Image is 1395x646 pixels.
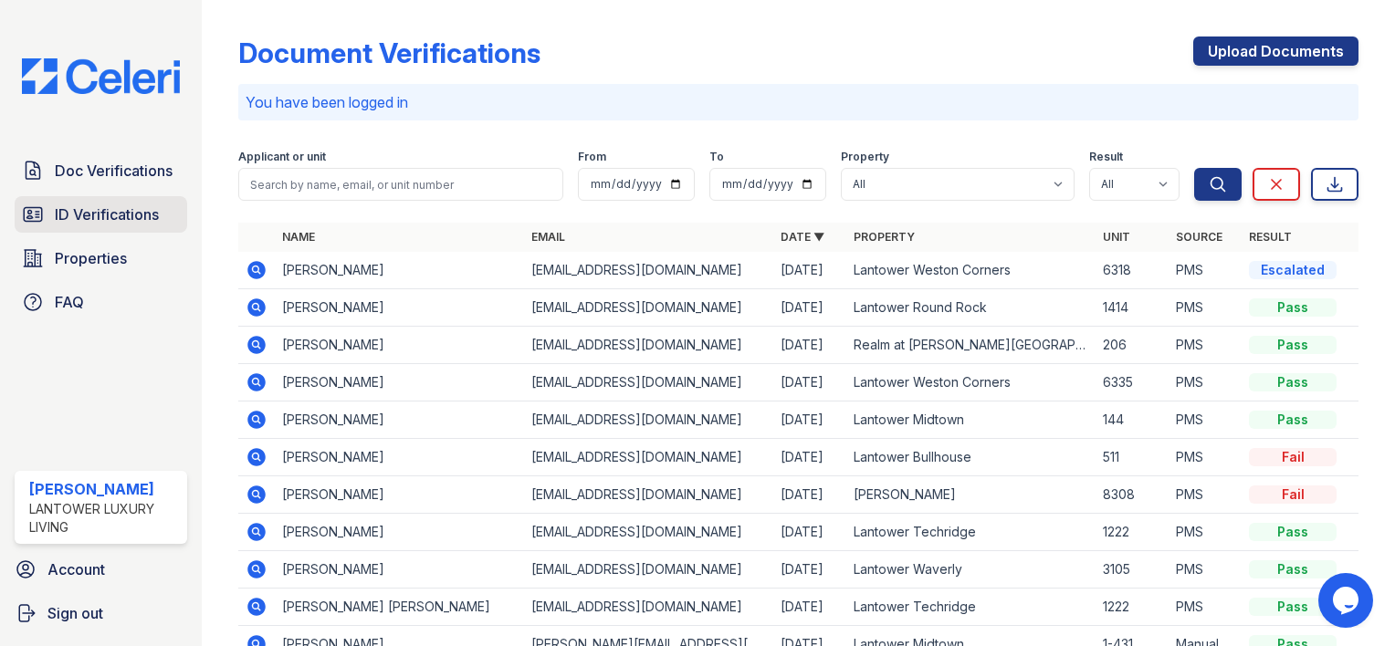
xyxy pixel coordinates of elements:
[1249,485,1337,504] div: Fail
[1249,598,1337,616] div: Pass
[524,551,773,589] td: [EMAIL_ADDRESS][DOMAIN_NAME]
[524,589,773,626] td: [EMAIL_ADDRESS][DOMAIN_NAME]
[1176,230,1222,244] a: Source
[1249,560,1337,578] div: Pass
[15,284,187,320] a: FAQ
[1096,289,1169,327] td: 1414
[55,247,127,269] span: Properties
[524,514,773,551] td: [EMAIL_ADDRESS][DOMAIN_NAME]
[275,364,524,401] td: [PERSON_NAME]
[1096,401,1169,439] td: 144
[854,230,915,244] a: Property
[846,289,1096,327] td: Lantower Round Rock
[846,327,1096,364] td: Realm at [PERSON_NAME][GEOGRAPHIC_DATA]
[846,514,1096,551] td: Lantower Techridge
[773,364,846,401] td: [DATE]
[29,500,180,537] div: Lantower Luxury Living
[29,478,180,500] div: [PERSON_NAME]
[1169,401,1242,439] td: PMS
[1169,439,1242,476] td: PMS
[1089,150,1123,164] label: Result
[1169,551,1242,589] td: PMS
[1249,373,1337,391] div: Pass
[773,589,846,626] td: [DATE]
[1096,514,1169,551] td: 1222
[1096,439,1169,476] td: 511
[773,327,846,364] td: [DATE]
[55,203,159,225] span: ID Verifications
[275,439,524,476] td: [PERSON_NAME]
[275,327,524,364] td: [PERSON_NAME]
[7,551,194,588] a: Account
[15,196,187,233] a: ID Verifications
[55,291,84,313] span: FAQ
[1249,298,1337,317] div: Pass
[773,514,846,551] td: [DATE]
[578,150,606,164] label: From
[282,230,315,244] a: Name
[1249,411,1337,429] div: Pass
[1249,261,1337,279] div: Escalated
[1103,230,1130,244] a: Unit
[275,289,524,327] td: [PERSON_NAME]
[773,289,846,327] td: [DATE]
[773,252,846,289] td: [DATE]
[846,401,1096,439] td: Lantower Midtown
[1169,327,1242,364] td: PMS
[275,252,524,289] td: [PERSON_NAME]
[846,589,1096,626] td: Lantower Techridge
[1096,252,1169,289] td: 6318
[1249,448,1337,466] div: Fail
[846,252,1096,289] td: Lantower Weston Corners
[1096,476,1169,514] td: 8308
[846,364,1096,401] td: Lantower Weston Corners
[531,230,565,244] a: Email
[47,558,105,580] span: Account
[238,150,326,164] label: Applicant or unit
[275,551,524,589] td: [PERSON_NAME]
[7,595,194,631] button: Sign out
[846,439,1096,476] td: Lantower Bullhouse
[15,240,187,276] a: Properties
[524,252,773,289] td: [EMAIL_ADDRESS][DOMAIN_NAME]
[238,36,540,69] div: Document Verifications
[1193,36,1358,66] a: Upload Documents
[781,230,824,244] a: Date ▼
[1096,364,1169,401] td: 6335
[1169,289,1242,327] td: PMS
[846,476,1096,514] td: [PERSON_NAME]
[1169,476,1242,514] td: PMS
[1169,252,1242,289] td: PMS
[524,327,773,364] td: [EMAIL_ADDRESS][DOMAIN_NAME]
[246,91,1351,113] p: You have been logged in
[524,289,773,327] td: [EMAIL_ADDRESS][DOMAIN_NAME]
[1096,327,1169,364] td: 206
[275,401,524,439] td: [PERSON_NAME]
[1096,551,1169,589] td: 3105
[709,150,724,164] label: To
[275,514,524,551] td: [PERSON_NAME]
[238,168,563,201] input: Search by name, email, or unit number
[846,551,1096,589] td: Lantower Waverly
[7,58,194,94] img: CE_Logo_Blue-a8612792a0a2168367f1c8372b55b34899dd931a85d93a1a3d3e32e68fde9ad4.png
[524,476,773,514] td: [EMAIL_ADDRESS][DOMAIN_NAME]
[1096,589,1169,626] td: 1222
[773,439,846,476] td: [DATE]
[1169,364,1242,401] td: PMS
[1249,336,1337,354] div: Pass
[1249,523,1337,541] div: Pass
[524,439,773,476] td: [EMAIL_ADDRESS][DOMAIN_NAME]
[1249,230,1292,244] a: Result
[47,602,103,624] span: Sign out
[773,401,846,439] td: [DATE]
[15,152,187,189] a: Doc Verifications
[1169,514,1242,551] td: PMS
[55,160,173,182] span: Doc Verifications
[1318,573,1377,628] iframe: chat widget
[773,476,846,514] td: [DATE]
[524,364,773,401] td: [EMAIL_ADDRESS][DOMAIN_NAME]
[773,551,846,589] td: [DATE]
[841,150,889,164] label: Property
[275,589,524,626] td: [PERSON_NAME] [PERSON_NAME]
[1169,589,1242,626] td: PMS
